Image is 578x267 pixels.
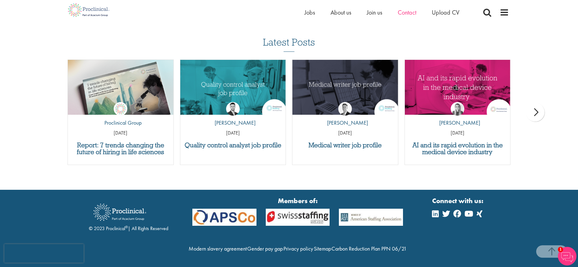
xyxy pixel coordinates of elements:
[435,119,480,127] p: [PERSON_NAME]
[180,60,286,115] img: quality control analyst job profile
[180,130,286,137] p: [DATE]
[71,142,170,155] a: Report: 7 trends changing the future of hiring in life sciences
[558,247,576,265] img: Chatbot
[322,119,368,127] p: [PERSON_NAME]
[292,60,398,115] a: Link to a post
[100,119,142,127] p: Proclinical Group
[188,209,261,226] img: APSCo
[322,102,368,130] a: George Watson [PERSON_NAME]
[296,142,395,149] a: Medical writer job profile
[405,60,510,115] img: AI and Its Impact on the Medical Device Industry | Proclinical
[432,196,485,206] strong: Connect with us:
[68,130,173,137] p: [DATE]
[68,60,173,115] a: Link to a post
[261,209,335,226] img: APSCo
[89,199,151,225] img: Proclinical Recruitment
[314,245,331,252] a: Sitemap
[89,199,168,232] div: © 2023 Proclinical | All Rights Reserved
[334,209,408,226] img: APSCo
[292,60,398,115] img: Medical writer job profile
[100,102,142,130] a: Proclinical Group Proclinical Group
[526,103,545,122] div: next
[189,245,247,252] a: Modern slavery agreement
[331,245,407,252] a: Carbon Reduction Plan PPN 06/21
[210,102,256,130] a: Joshua Godden [PERSON_NAME]
[398,8,416,16] a: Contact
[247,245,283,252] a: Gender pay gap
[331,8,351,16] a: About us
[68,60,173,119] img: Proclinical: Life sciences hiring trends report 2025
[435,102,480,130] a: Hannah Burke [PERSON_NAME]
[210,119,256,127] p: [PERSON_NAME]
[367,8,382,16] a: Join us
[263,37,315,52] h3: Latest Posts
[558,247,563,252] span: 1
[408,142,507,155] a: AI and its rapid evolution in the medical device industry
[432,8,459,16] a: Upload CV
[304,8,315,16] a: Jobs
[125,225,128,229] sup: ®
[338,102,352,116] img: George Watson
[283,245,313,252] a: Privacy policy
[180,60,286,115] a: Link to a post
[226,102,240,116] img: Joshua Godden
[405,130,510,137] p: [DATE]
[405,60,510,115] a: Link to a post
[4,244,84,263] iframe: reCAPTCHA
[451,102,464,116] img: Hannah Burke
[292,130,398,137] p: [DATE]
[192,196,403,206] strong: Members of:
[183,142,283,149] a: Quality control analyst job profile
[114,102,127,116] img: Proclinical Group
